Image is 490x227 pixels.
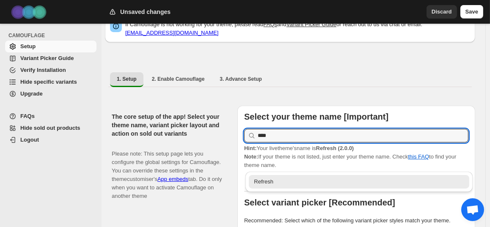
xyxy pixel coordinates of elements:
span: FAQs [20,113,35,119]
b: Select variant picker [Recommended] [244,198,395,207]
h2: The core setup of the app! Select your theme name, variant picker layout and action on sold out v... [112,112,224,138]
a: Hide sold out products [5,122,96,134]
a: App embeds [157,176,188,182]
p: If Camouflage is not working for your theme, please read and or reach out to us via chat or email: [125,20,470,37]
span: Hide sold out products [20,125,80,131]
a: Hide specific variants [5,76,96,88]
strong: Refresh (2.0.0) [316,145,354,151]
span: Variant Picker Guide [20,55,74,61]
span: Discard [432,8,452,16]
a: Open chat [461,198,484,221]
span: Logout [20,137,39,143]
strong: Note: [244,153,258,160]
li: Refresh [245,175,473,189]
button: Save [460,5,483,19]
div: Refresh [254,178,464,186]
a: Logout [5,134,96,146]
h2: Unsaved changes [120,8,171,16]
strong: Hint: [244,145,257,151]
span: Setup [20,43,36,49]
span: 1. Setup [117,76,137,82]
a: Variant Picker Guide [5,52,96,64]
span: Hide specific variants [20,79,77,85]
span: Upgrade [20,90,43,97]
span: Your live theme's name is [244,145,354,151]
p: If your theme is not listed, just enter your theme name. Check to find your theme name. [244,144,468,170]
span: CAMOUFLAGE [8,32,97,39]
a: FAQs [264,21,278,27]
span: Save [465,8,478,16]
p: Please note: This setup page lets you configure the global settings for Camouflage. You can overr... [112,141,224,200]
a: [EMAIL_ADDRESS][DOMAIN_NAME] [125,30,218,36]
span: 2. Enable Camouflage [152,76,205,82]
a: Verify Installation [5,64,96,76]
a: this FAQ [408,153,429,160]
a: Variant Picker Guide [286,21,336,27]
p: Recommended: Select which of the following variant picker styles match your theme. [244,216,468,225]
a: FAQs [5,110,96,122]
button: Discard [427,5,457,19]
span: 3. Advance Setup [220,76,262,82]
a: Upgrade [5,88,96,100]
a: Setup [5,41,96,52]
b: Select your theme name [Important] [244,112,388,121]
span: Verify Installation [20,67,66,73]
